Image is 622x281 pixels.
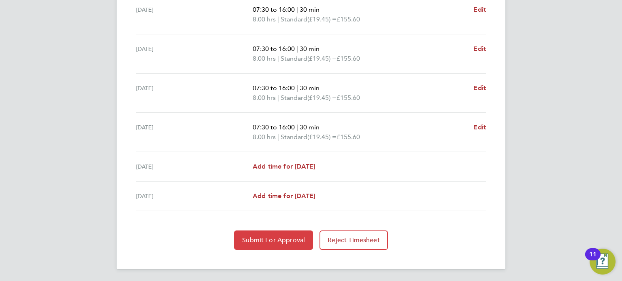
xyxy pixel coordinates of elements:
[590,249,616,275] button: Open Resource Center, 11 new notifications
[328,236,380,244] span: Reject Timesheet
[136,191,253,201] div: [DATE]
[307,55,337,62] span: (£19.45) =
[473,5,486,15] a: Edit
[281,54,307,63] span: Standard
[473,6,486,13] span: Edit
[253,191,315,201] a: Add time for [DATE]
[589,254,596,265] div: 11
[296,45,298,53] span: |
[234,230,313,250] button: Submit For Approval
[136,123,253,142] div: [DATE]
[307,133,337,141] span: (£19.45) =
[253,84,295,92] span: 07:30 to 16:00
[253,162,315,171] a: Add time for [DATE]
[473,123,486,132] a: Edit
[337,15,360,23] span: £155.60
[253,6,295,13] span: 07:30 to 16:00
[253,163,315,170] span: Add time for [DATE]
[253,55,276,62] span: 8.00 hrs
[296,84,298,92] span: |
[253,94,276,101] span: 8.00 hrs
[281,15,307,24] span: Standard
[296,123,298,131] span: |
[473,44,486,54] a: Edit
[277,55,279,62] span: |
[307,15,337,23] span: (£19.45) =
[307,94,337,101] span: (£19.45) =
[136,5,253,24] div: [DATE]
[320,230,388,250] button: Reject Timesheet
[253,192,315,200] span: Add time for [DATE]
[253,123,295,131] span: 07:30 to 16:00
[136,162,253,171] div: [DATE]
[300,84,320,92] span: 30 min
[253,45,295,53] span: 07:30 to 16:00
[337,133,360,141] span: £155.60
[253,133,276,141] span: 8.00 hrs
[136,44,253,63] div: [DATE]
[277,133,279,141] span: |
[473,83,486,93] a: Edit
[473,123,486,131] span: Edit
[253,15,276,23] span: 8.00 hrs
[300,123,320,131] span: 30 min
[136,83,253,103] div: [DATE]
[473,45,486,53] span: Edit
[473,84,486,92] span: Edit
[337,94,360,101] span: £155.60
[296,6,298,13] span: |
[281,132,307,142] span: Standard
[300,45,320,53] span: 30 min
[242,236,305,244] span: Submit For Approval
[277,94,279,101] span: |
[281,93,307,103] span: Standard
[277,15,279,23] span: |
[337,55,360,62] span: £155.60
[300,6,320,13] span: 30 min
